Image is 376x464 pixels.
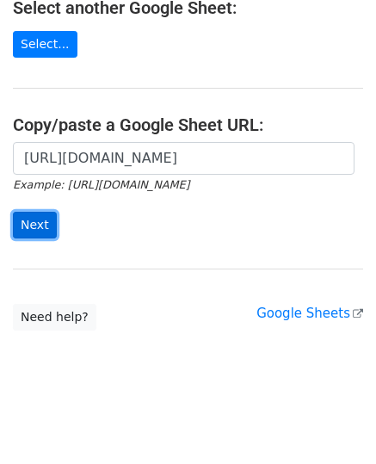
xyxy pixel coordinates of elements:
[13,212,57,238] input: Next
[13,142,354,175] input: Paste your Google Sheet URL here
[13,114,363,135] h4: Copy/paste a Google Sheet URL:
[13,304,96,331] a: Need help?
[13,178,189,191] small: Example: [URL][DOMAIN_NAME]
[256,306,363,321] a: Google Sheets
[13,31,77,58] a: Select...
